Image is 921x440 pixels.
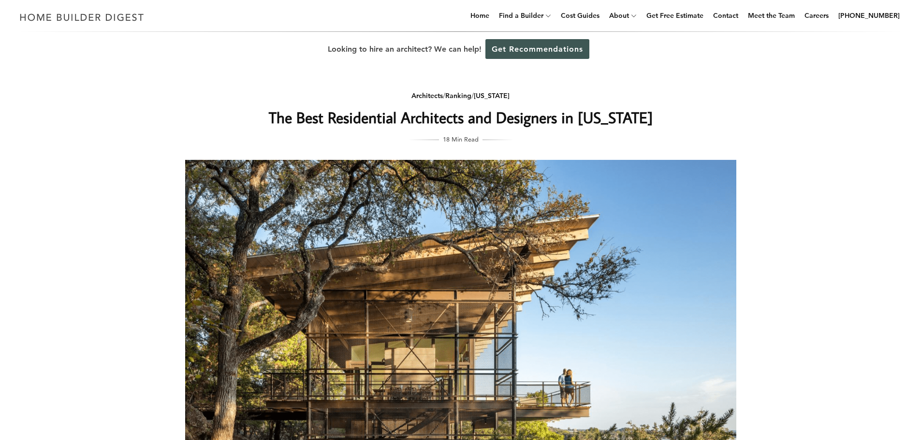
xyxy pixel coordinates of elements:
[445,91,471,100] a: Ranking
[268,106,654,129] h1: The Best Residential Architects and Designers in [US_STATE]
[15,8,148,27] img: Home Builder Digest
[268,90,654,102] div: / /
[485,39,589,59] a: Get Recommendations
[411,91,443,100] a: Architects
[474,91,510,100] a: [US_STATE]
[443,134,479,144] span: 18 Min Read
